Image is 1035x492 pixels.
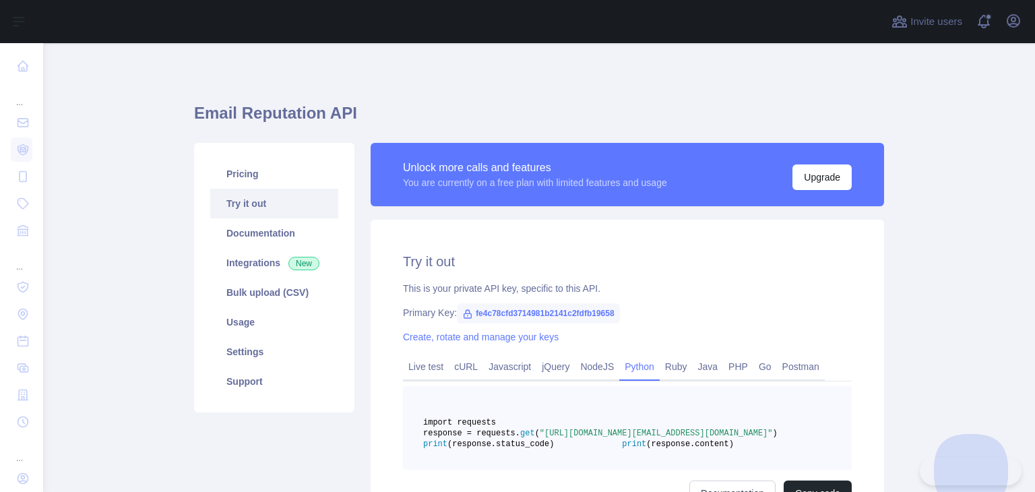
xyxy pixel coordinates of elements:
a: Usage [210,307,338,337]
div: ... [11,81,32,108]
a: PHP [723,356,753,377]
span: (response.status_code) [447,439,554,449]
a: Try it out [210,189,338,218]
div: Unlock more calls and features [403,160,667,176]
a: jQuery [536,356,575,377]
a: Integrations New [210,248,338,278]
div: You are currently on a free plan with limited features and usage [403,176,667,189]
a: Java [693,356,724,377]
span: print [622,439,646,449]
span: ( [535,429,540,438]
div: This is your private API key, specific to this API. [403,282,852,295]
span: ) [773,429,778,438]
h1: Email Reputation API [194,102,884,135]
a: Python [619,356,660,377]
div: ... [11,245,32,272]
h2: Try it out [403,252,852,271]
a: Settings [210,337,338,367]
div: ... [11,437,32,464]
span: New [288,257,319,270]
button: Upgrade [792,164,852,190]
a: Documentation [210,218,338,248]
a: Support [210,367,338,396]
a: Bulk upload (CSV) [210,278,338,307]
a: Javascript [483,356,536,377]
span: print [423,439,447,449]
a: Postman [777,356,825,377]
a: Create, rotate and manage your keys [403,332,559,342]
a: Go [753,356,777,377]
a: Live test [403,356,449,377]
span: get [520,429,535,438]
span: import requests [423,418,496,427]
span: Invite users [910,14,962,30]
div: Primary Key: [403,306,852,319]
span: response = requests. [423,429,520,438]
iframe: Toggle Customer Support [920,457,1022,485]
span: fe4c78cfd3714981b2141c2fdfb19658 [457,303,619,324]
a: cURL [449,356,483,377]
span: "[URL][DOMAIN_NAME][EMAIL_ADDRESS][DOMAIN_NAME]" [540,429,773,438]
a: Ruby [660,356,693,377]
a: Pricing [210,159,338,189]
button: Invite users [889,11,965,32]
span: (response.content) [646,439,734,449]
a: NodeJS [575,356,619,377]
